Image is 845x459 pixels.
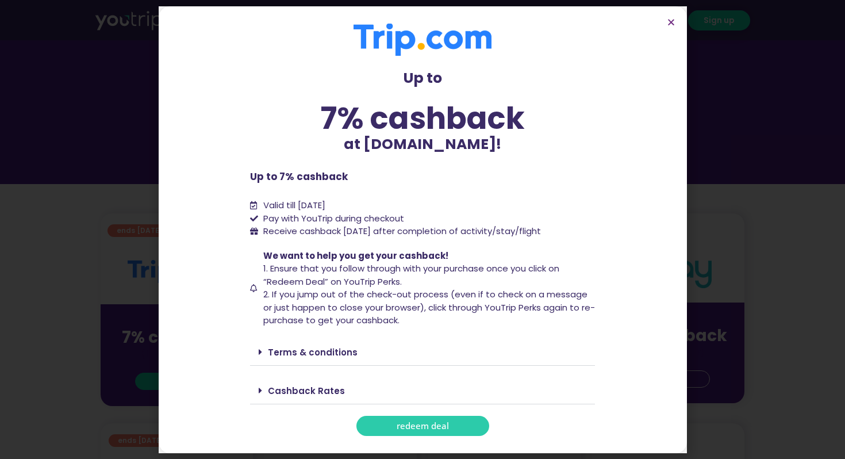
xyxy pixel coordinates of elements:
div: 7% cashback [250,103,595,133]
div: Terms & conditions [250,339,595,366]
a: Terms & conditions [268,346,358,358]
div: Cashback Rates [250,377,595,404]
span: We want to help you get your cashback! [263,250,448,262]
span: redeem deal [397,422,449,430]
b: Up to 7% cashback [250,170,348,183]
a: Close [667,18,675,26]
span: Receive cashback [DATE] after completion of activity/stay/flight [263,225,541,237]
p: Up to [250,67,595,89]
span: 1. Ensure that you follow through with your purchase once you click on “Redeem Deal” on YouTrip P... [263,262,559,288]
span: Valid till [DATE] [263,199,325,211]
a: Cashback Rates [268,385,345,397]
span: Pay with YouTrip during checkout [260,212,404,225]
p: at [DOMAIN_NAME]! [250,133,595,155]
a: redeem deal [356,416,489,436]
span: 2. If you jump out of the check-out process (even if to check on a message or just happen to clos... [263,288,595,326]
